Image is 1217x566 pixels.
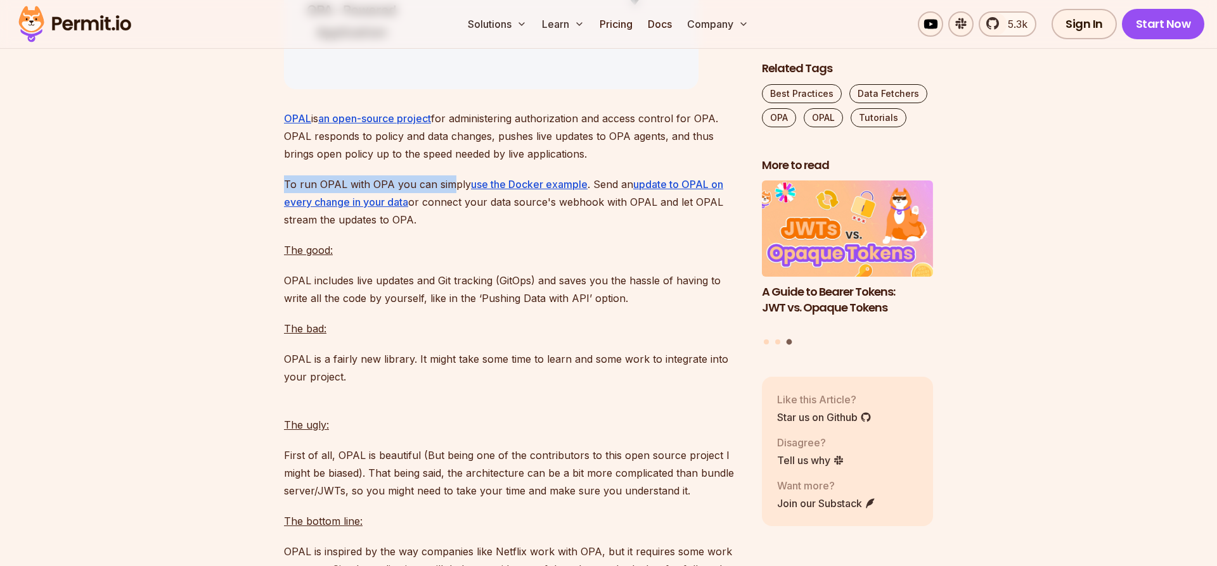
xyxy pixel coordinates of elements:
[777,496,876,511] a: Join our Substack
[463,11,532,37] button: Solutions
[284,178,723,208] a: update to OPAL on every change in your data
[777,453,844,468] a: Tell us why
[284,350,742,386] p: OPAL is a fairly new library. It might take some time to learn and some work to integrate into yo...
[762,181,933,347] div: Posts
[777,392,872,407] p: Like this Article?
[284,175,742,229] p: To run OPAL with OPA you can simply . Send an or connect your data source's webhook with OPAL and...
[13,3,137,46] img: Permit logo
[595,11,638,37] a: Pricing
[284,112,311,125] a: OPAL
[777,478,876,493] p: Want more?
[762,84,842,103] a: Best Practices
[775,339,780,344] button: Go to slide 2
[762,108,796,127] a: OPA
[471,178,588,191] a: use the Docker example
[764,339,769,344] button: Go to slide 1
[786,339,792,345] button: Go to slide 3
[979,11,1036,37] a: 5.3k
[284,272,742,307] p: OPAL includes live updates and Git tracking (GitOps) and saves you the hassle of having to write ...
[762,181,933,332] li: 3 of 3
[284,418,329,431] u: The ugly:
[643,11,677,37] a: Docs
[682,11,754,37] button: Company
[849,84,927,103] a: Data Fetchers
[284,110,742,163] p: is for administering authorization and access control for OPA. OPAL responds to policy and data c...
[762,158,933,173] h2: More to read
[537,11,589,37] button: Learn
[318,112,431,125] a: an open-source project
[1000,16,1027,32] span: 5.3k
[1052,9,1117,39] a: Sign In
[762,61,933,77] h2: Related Tags
[284,244,333,256] u: The good:
[804,108,843,127] a: OPAL
[762,181,933,277] img: A Guide to Bearer Tokens: JWT vs. Opaque Tokens
[284,322,326,335] u: The bad:
[851,108,906,127] a: Tutorials
[284,446,742,500] p: First of all, OPAL is beautiful (But being one of the contributors to this open source project I ...
[777,435,844,450] p: Disagree?
[777,410,872,425] a: Star us on Github
[1122,9,1205,39] a: Start Now
[762,181,933,332] a: A Guide to Bearer Tokens: JWT vs. Opaque TokensA Guide to Bearer Tokens: JWT vs. Opaque Tokens
[762,284,933,316] h3: A Guide to Bearer Tokens: JWT vs. Opaque Tokens
[284,515,363,527] u: The bottom line:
